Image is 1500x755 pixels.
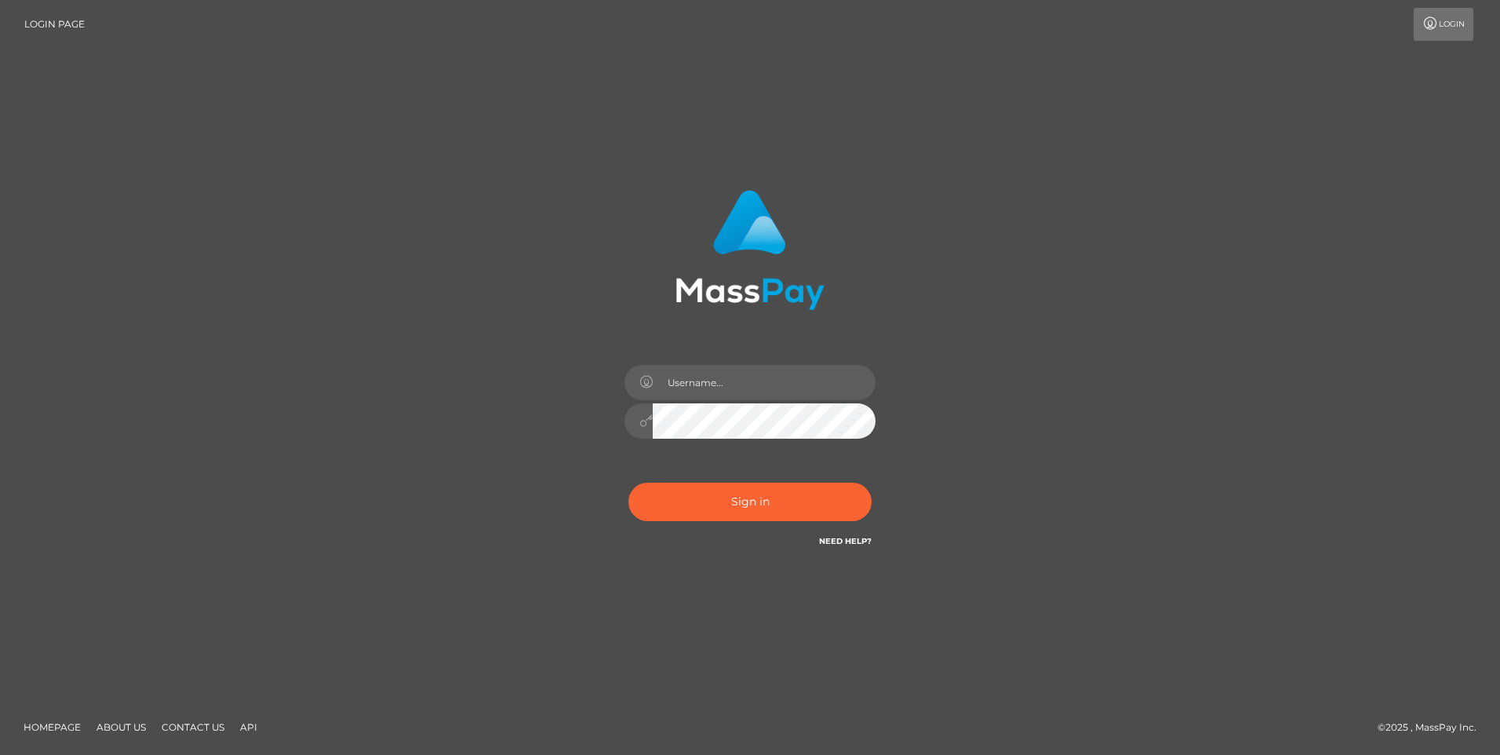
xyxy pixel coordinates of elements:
img: MassPay Login [675,190,825,310]
button: Sign in [628,483,872,521]
div: © 2025 , MassPay Inc. [1378,719,1488,736]
a: About Us [90,715,152,739]
a: Login [1414,8,1473,41]
input: Username... [653,365,876,400]
a: API [234,715,264,739]
a: Contact Us [155,715,231,739]
a: Need Help? [819,536,872,546]
a: Homepage [17,715,87,739]
a: Login Page [24,8,85,41]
